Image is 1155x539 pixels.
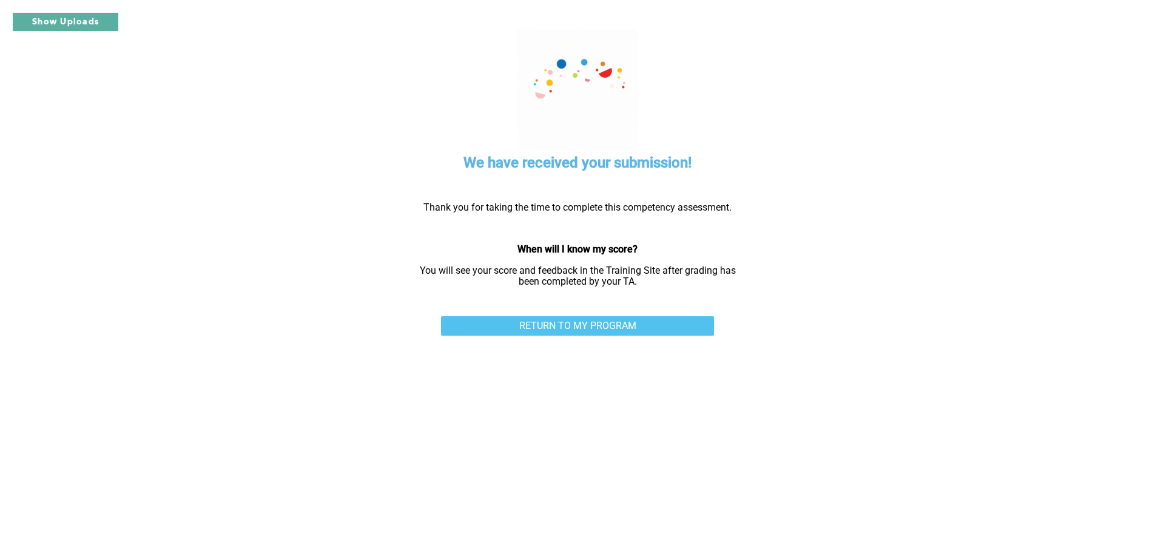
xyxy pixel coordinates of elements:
[405,363,750,539] iframe: User feedback survey
[463,153,692,173] h5: We have received your submission!
[411,265,744,288] p: You will see your score and feedback in the Training Site after grading has been completed by you...
[517,29,638,151] img: celebration.7678411f.gif
[517,243,638,255] strong: When will I know my score?
[441,316,714,336] a: RETURN TO MY PROGRAM
[12,12,119,32] button: Show Uploads
[411,202,744,213] p: Thank you for taking the time to complete this competency assessment.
